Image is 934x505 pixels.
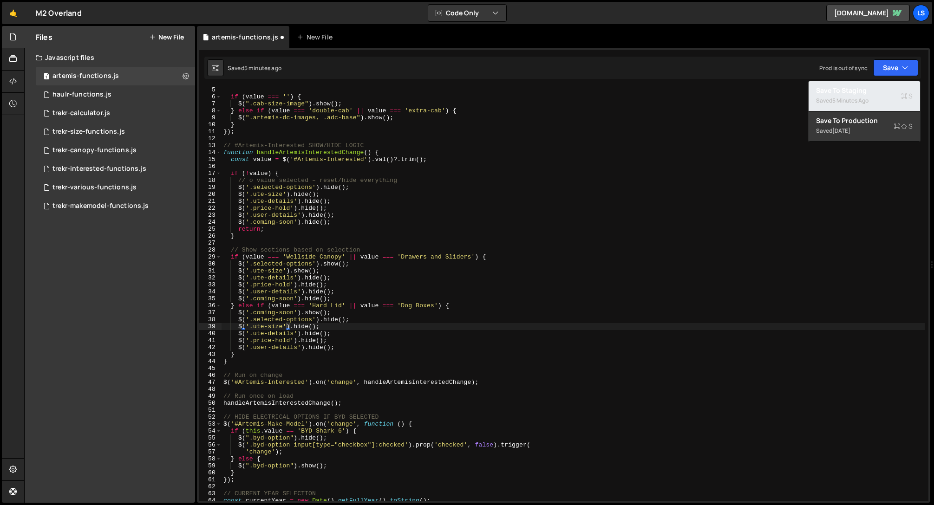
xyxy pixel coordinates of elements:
div: 41 [199,337,222,344]
div: 64 [199,497,222,504]
div: 44 [199,358,222,365]
div: artemis-functions.js [212,32,278,42]
div: 26 [199,233,222,240]
div: 32 [199,274,222,281]
div: 13 [199,142,222,149]
div: trekr-makemodel-functions.js [52,202,149,210]
div: 8 [199,107,222,114]
div: Save to Production [816,116,913,125]
a: 🤙 [2,2,25,24]
div: trekr-size-functions.js [52,128,125,136]
div: Saved [228,64,281,72]
div: 53 [199,421,222,427]
div: Saved [816,95,913,106]
div: 54 [199,427,222,434]
button: New File [149,33,184,41]
div: 25 [199,226,222,233]
div: 11669/27653.js [36,104,195,123]
div: Save to Staging [816,86,913,95]
div: 62 [199,483,222,490]
div: 36 [199,302,222,309]
div: 49 [199,393,222,400]
div: 52 [199,414,222,421]
div: 58 [199,455,222,462]
div: [DATE] [832,127,850,135]
div: 31 [199,267,222,274]
div: 5 [199,86,222,93]
div: 11669/40542.js [36,85,195,104]
button: Save [873,59,918,76]
div: 43 [199,351,222,358]
div: trekr-calculator.js [52,109,110,117]
button: Code Only [428,5,506,21]
div: 39 [199,323,222,330]
div: 33 [199,281,222,288]
div: 60 [199,469,222,476]
div: 24 [199,219,222,226]
div: 5 minutes ago [244,64,281,72]
div: 19 [199,184,222,191]
div: 40 [199,330,222,337]
div: 11669/42694.js [36,160,195,178]
div: 50 [199,400,222,407]
div: 38 [199,316,222,323]
div: M2 Overland [36,7,82,19]
div: 10 [199,121,222,128]
div: 11669/37341.js [36,178,195,197]
a: LS [913,5,929,21]
div: New File [297,32,336,42]
div: 22 [199,205,222,212]
div: trekr-canopy-functions.js [52,146,137,155]
div: 45 [199,365,222,372]
div: 46 [199,372,222,379]
div: 51 [199,407,222,414]
div: 18 [199,177,222,184]
div: artemis-functions.js [52,72,119,80]
div: 14 [199,149,222,156]
span: 1 [44,73,49,81]
div: trekr-various-functions.js [52,183,137,192]
div: 11 [199,128,222,135]
div: 17 [199,170,222,177]
div: 11669/47072.js [36,141,195,160]
div: 55 [199,434,222,441]
div: 61 [199,476,222,483]
div: trekr-interested-functions.js [52,165,146,173]
div: 15 [199,156,222,163]
span: S [901,91,913,101]
div: 9 [199,114,222,121]
div: 59 [199,462,222,469]
div: 6 [199,93,222,100]
div: 5 minutes ago [832,97,869,104]
div: 23 [199,212,222,219]
a: [DOMAIN_NAME] [826,5,910,21]
div: 30 [199,260,222,267]
div: 34 [199,288,222,295]
div: 12 [199,135,222,142]
div: 16 [199,163,222,170]
div: 42 [199,344,222,351]
div: 28 [199,246,222,253]
div: 21 [199,198,222,205]
div: 57 [199,448,222,455]
h2: Files [36,32,52,42]
div: 20 [199,191,222,198]
div: 11669/42207.js [36,67,195,85]
div: Prod is out of sync [819,64,868,72]
button: Save to ProductionS Saved[DATE] [809,111,920,142]
div: 63 [199,490,222,497]
div: 11669/47070.js [36,123,195,141]
div: 7 [199,100,222,107]
span: S [894,122,913,131]
div: 35 [199,295,222,302]
div: 37 [199,309,222,316]
div: 47 [199,379,222,386]
div: 29 [199,253,222,260]
button: Save to StagingS Saved5 minutes ago [809,81,920,111]
div: 56 [199,441,222,448]
div: 48 [199,386,222,393]
div: Javascript files [25,48,195,67]
div: haulr-functions.js [52,91,111,99]
div: Saved [816,125,913,136]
